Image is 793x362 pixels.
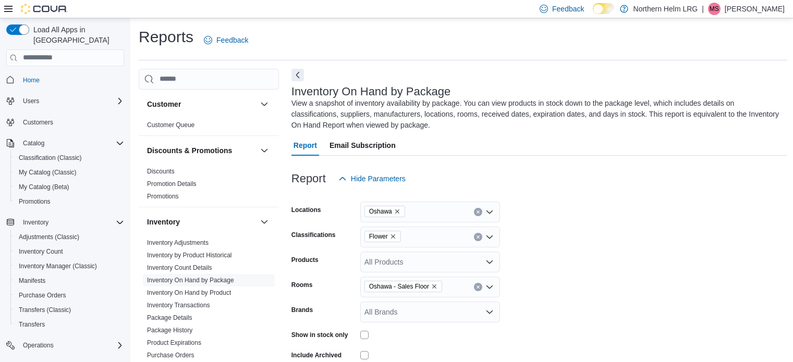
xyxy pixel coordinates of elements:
a: Purchase Orders [15,289,70,302]
span: Users [23,97,39,105]
span: Operations [23,341,54,349]
a: My Catalog (Beta) [15,181,74,193]
span: Home [19,73,124,86]
span: MS [710,3,719,15]
a: Purchase Orders [147,352,194,359]
span: Manifests [15,274,124,287]
span: Adjustments (Classic) [19,233,79,241]
span: Flower [364,231,401,242]
button: Inventory [2,215,128,230]
button: Users [2,94,128,108]
button: Open list of options [485,283,494,291]
label: Classifications [291,231,336,239]
button: Next [291,69,304,81]
span: Hide Parameters [351,173,406,184]
span: My Catalog (Beta) [15,181,124,193]
a: Promotion Details [147,180,197,188]
button: Operations [2,338,128,353]
button: Catalog [2,136,128,151]
a: Inventory Count Details [147,264,212,271]
div: Discounts & Promotions [139,165,279,207]
label: Brands [291,306,313,314]
span: Oshawa [369,206,392,217]
span: Inventory On Hand by Package [147,276,234,284]
button: Catalog [19,137,48,149]
button: Clear input [474,233,482,241]
a: Inventory Count [15,245,67,258]
span: My Catalog (Classic) [19,168,77,177]
span: Oshawa [364,206,405,217]
a: Inventory Adjustments [147,239,209,246]
div: Monica Spina [708,3,721,15]
span: Load All Apps in [GEOGRAPHIC_DATA] [29,24,124,45]
label: Include Archived [291,351,341,359]
div: View a snapshot of inventory availability by package. You can view products in stock down to the ... [291,98,783,131]
button: Hide Parameters [334,168,410,189]
h1: Reports [139,27,193,47]
button: Clear input [474,208,482,216]
button: Customer [147,99,256,109]
span: Purchase Orders [15,289,124,302]
a: Home [19,74,44,86]
span: Report [294,135,317,156]
button: Manifests [10,273,128,288]
span: Adjustments (Classic) [15,231,124,243]
a: Product Expirations [147,339,201,346]
button: My Catalog (Beta) [10,180,128,194]
a: Transfers [15,318,49,331]
span: My Catalog (Beta) [19,183,69,191]
h3: Discounts & Promotions [147,145,232,156]
a: Feedback [200,30,252,51]
button: Inventory Manager (Classic) [10,259,128,273]
p: Northern Helm LRG [633,3,698,15]
span: My Catalog (Classic) [15,166,124,179]
span: Oshawa - Sales Floor [364,281,442,292]
button: Inventory [19,216,53,229]
span: Promotions [19,197,51,206]
span: Oshawa - Sales Floor [369,281,429,292]
button: Discounts & Promotions [258,144,271,157]
div: Customer [139,119,279,135]
span: Inventory [23,218,48,227]
a: Inventory On Hand by Product [147,289,231,296]
button: Remove Oshawa - Sales Floor from selection in this group [431,283,437,290]
span: Customers [23,118,53,127]
span: Feedback [216,35,248,45]
label: Rooms [291,281,313,289]
span: Inventory Manager (Classic) [15,260,124,272]
span: Promotions [147,192,179,201]
span: Inventory Transactions [147,301,210,309]
span: Classification (Classic) [15,152,124,164]
button: Inventory [258,216,271,228]
h3: Customer [147,99,181,109]
h3: Report [291,172,326,185]
h3: Inventory On Hand by Package [291,85,451,98]
p: [PERSON_NAME] [725,3,785,15]
a: Inventory On Hand by Package [147,277,234,284]
a: Manifests [15,274,50,287]
h3: Inventory [147,217,180,227]
span: Transfers (Classic) [19,306,71,314]
a: Package Details [147,314,192,321]
a: Transfers (Classic) [15,304,75,316]
button: Promotions [10,194,128,209]
span: Users [19,95,124,107]
button: Customer [258,98,271,110]
a: Inventory Manager (Classic) [15,260,101,272]
span: Promotions [15,195,124,208]
button: Inventory [147,217,256,227]
button: Operations [19,339,58,352]
span: Inventory by Product Historical [147,251,232,259]
span: Transfers (Classic) [15,304,124,316]
a: Package History [147,327,192,334]
button: Customers [2,115,128,130]
button: Remove Oshawa from selection in this group [394,208,400,215]
span: Customer Queue [147,121,194,129]
span: Inventory Count [19,247,63,256]
span: Package History [147,326,192,334]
